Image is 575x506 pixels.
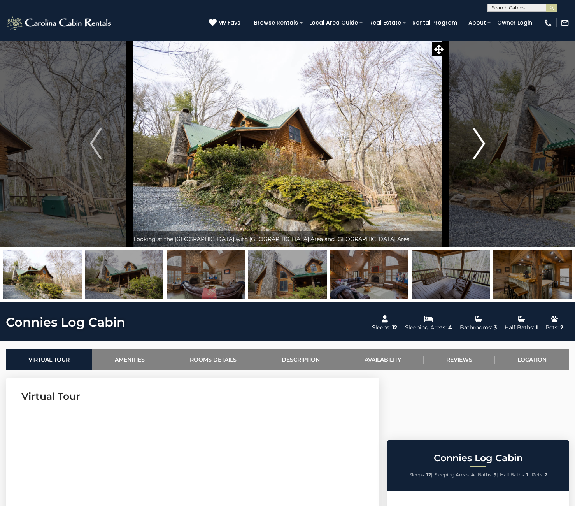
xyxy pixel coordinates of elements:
[545,472,547,478] strong: 2
[365,17,405,29] a: Real Estate
[561,19,569,27] img: mail-regular-white.png
[409,470,433,480] li: |
[408,17,461,29] a: Rental Program
[330,250,408,299] img: 163275325
[167,349,259,370] a: Rooms Details
[494,472,496,478] strong: 3
[500,472,525,478] span: Half Baths:
[493,17,536,29] a: Owner Login
[424,349,495,370] a: Reviews
[471,472,474,478] strong: 4
[473,128,485,159] img: arrow
[478,470,498,480] li: |
[167,250,245,299] img: 163275324
[409,472,425,478] span: Sleeps:
[544,19,552,27] img: phone-regular-white.png
[3,250,82,299] img: 163275346
[21,390,364,403] h3: Virtual Tour
[495,349,569,370] a: Location
[426,472,431,478] strong: 12
[493,250,572,299] img: 163275322
[532,472,543,478] span: Pets:
[435,470,476,480] li: |
[62,40,129,247] button: Previous
[305,17,362,29] a: Local Area Guide
[85,250,163,299] img: 163275323
[478,472,493,478] span: Baths:
[389,453,567,463] h2: Connies Log Cabin
[130,231,446,247] div: Looking at the [GEOGRAPHIC_DATA] with [GEOGRAPHIC_DATA] Area and [GEOGRAPHIC_DATA] Area
[90,128,102,159] img: arrow
[209,19,242,27] a: My Favs
[435,472,470,478] span: Sleeping Areas:
[526,472,528,478] strong: 1
[6,15,114,31] img: White-1-2.png
[248,250,327,299] img: 163275347
[465,17,490,29] a: About
[412,250,490,299] img: 163275326
[500,470,530,480] li: |
[218,19,240,27] span: My Favs
[92,349,167,370] a: Amenities
[6,349,92,370] a: Virtual Tour
[250,17,302,29] a: Browse Rentals
[445,40,513,247] button: Next
[342,349,424,370] a: Availability
[259,349,342,370] a: Description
